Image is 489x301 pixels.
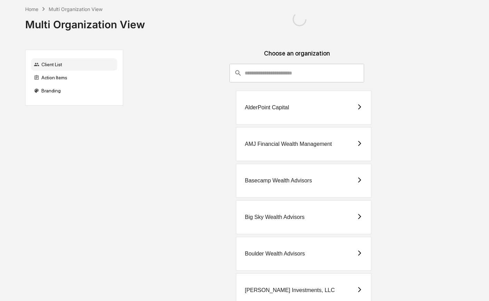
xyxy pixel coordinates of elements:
[245,287,335,293] div: [PERSON_NAME] Investments, LLC
[245,104,289,111] div: AlderPoint Capital
[49,6,102,12] div: Multi Organization View
[245,178,312,184] div: Basecamp Wealth Advisors
[25,13,145,31] div: Multi Organization View
[245,251,305,257] div: Boulder Wealth Advisors
[31,58,117,71] div: Client List
[129,50,465,64] div: Choose an organization
[245,214,304,220] div: Big Sky Wealth Advisors
[229,64,364,82] div: consultant-dashboard__filter-organizations-search-bar
[25,6,38,12] div: Home
[245,141,332,147] div: AMJ Financial Wealth Management
[31,71,117,84] div: Action Items
[31,84,117,97] div: Branding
